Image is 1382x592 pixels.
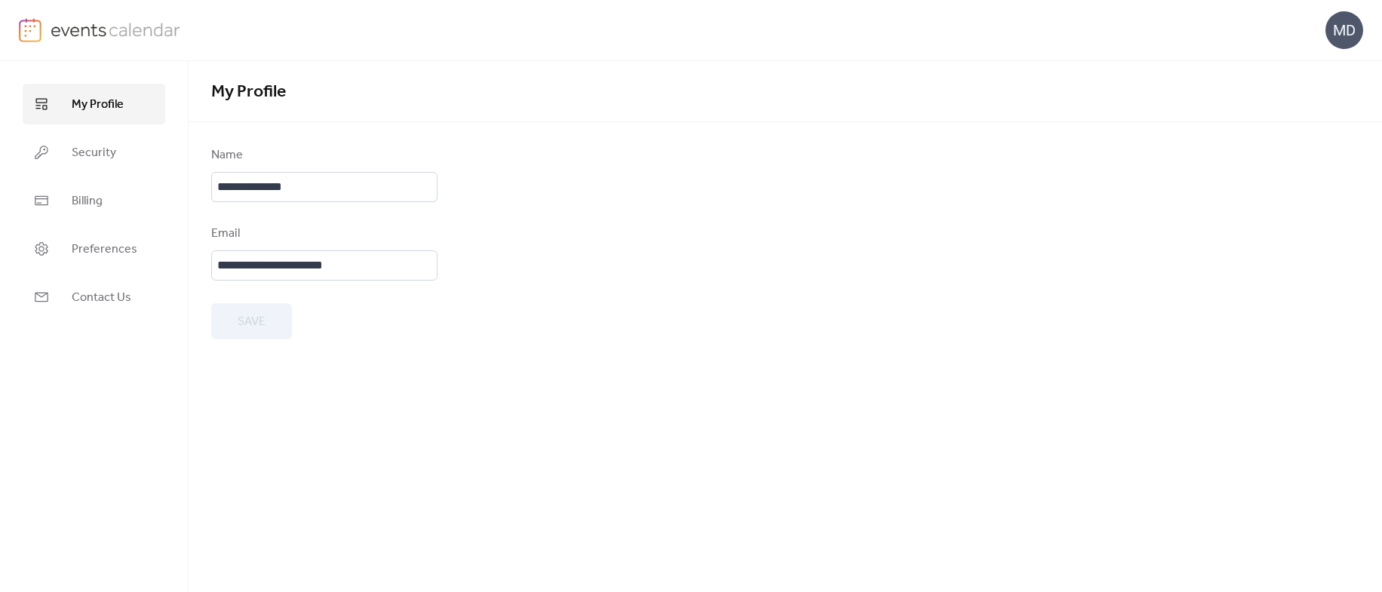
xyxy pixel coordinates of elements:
[72,241,137,259] span: Preferences
[23,229,165,269] a: Preferences
[72,192,103,210] span: Billing
[211,225,435,243] div: Email
[211,75,286,109] span: My Profile
[51,18,181,41] img: logo-type
[72,289,131,307] span: Contact Us
[211,146,435,164] div: Name
[1325,11,1363,49] div: MD
[23,84,165,124] a: My Profile
[72,96,124,114] span: My Profile
[23,132,165,173] a: Security
[72,144,116,162] span: Security
[23,277,165,317] a: Contact Us
[23,180,165,221] a: Billing
[19,18,41,42] img: logo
